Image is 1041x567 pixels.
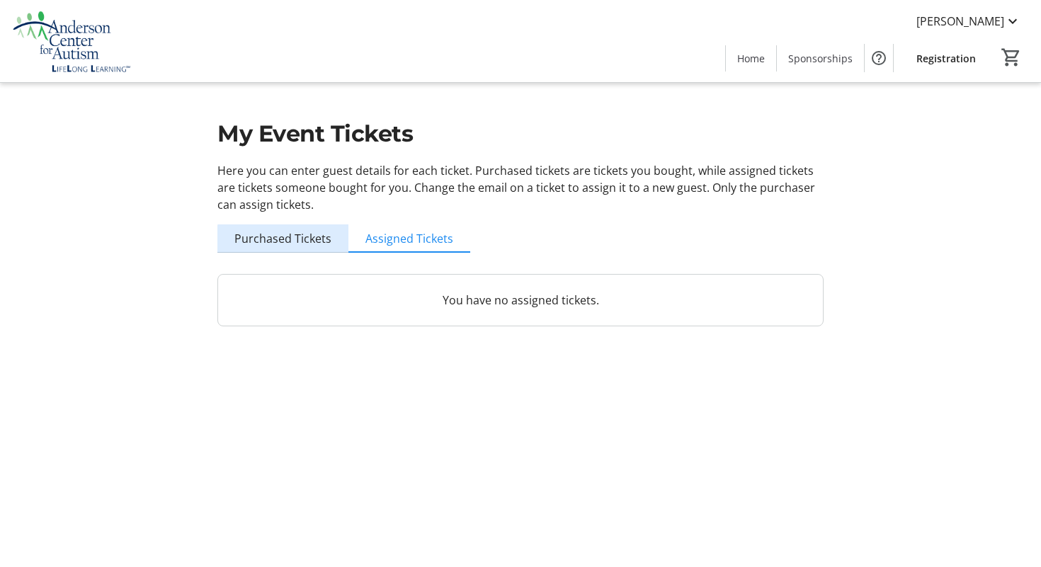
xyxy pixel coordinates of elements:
span: Registration [916,51,976,66]
a: Registration [905,45,987,71]
h1: My Event Tickets [217,117,824,151]
button: [PERSON_NAME] [905,10,1033,33]
span: Purchased Tickets [234,233,331,244]
span: Assigned Tickets [365,233,453,244]
span: [PERSON_NAME] [916,13,1004,30]
a: Home [726,45,776,71]
a: Sponsorships [777,45,864,71]
button: Cart [999,45,1024,70]
p: Here you can enter guest details for each ticket. Purchased tickets are tickets you bought, while... [217,162,824,213]
span: Sponsorships [788,51,853,66]
span: Home [737,51,765,66]
button: Help [865,44,893,72]
img: Anderson Center for Autism's Logo [8,6,135,76]
p: You have no assigned tickets. [235,292,806,309]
